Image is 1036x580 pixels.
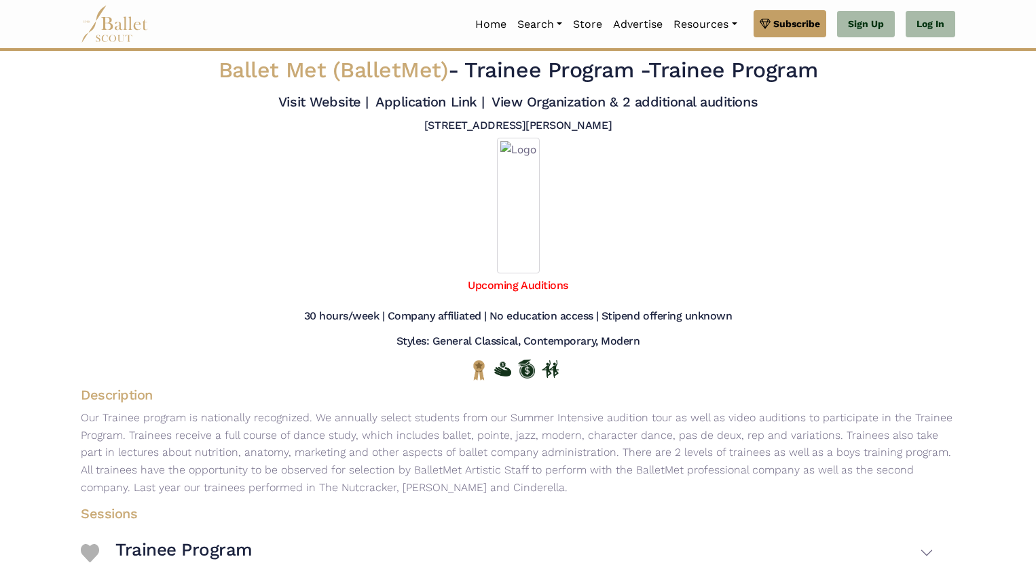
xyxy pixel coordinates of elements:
button: Trainee Program [115,533,933,573]
img: Offers Financial Aid [494,362,511,376]
a: Application Link | [375,94,484,110]
h5: Company affiliated | [388,309,487,324]
span: Ballet Met (BalletMet) [219,57,448,83]
p: Our Trainee program is nationally recognized. We annually select students from our Summer Intensi... [70,409,966,496]
h5: Stipend offering unknown [602,309,732,324]
a: Log In [906,11,955,38]
a: Visit Website | [278,94,369,110]
h4: Description [70,386,966,404]
h5: 30 hours/week | [304,309,385,324]
img: In Person [542,360,559,378]
img: Heart [81,544,99,562]
h3: Trainee Program [115,539,253,562]
a: Sign Up [837,11,895,38]
a: Store [568,10,608,39]
span: Subscribe [773,16,820,31]
h5: [STREET_ADDRESS][PERSON_NAME] [424,119,612,133]
a: View Organization & 2 additional auditions [492,94,758,110]
a: Subscribe [754,10,826,37]
h2: - Trainee Program [155,56,881,85]
a: Search [512,10,568,39]
a: Home [470,10,512,39]
h5: No education access | [489,309,599,324]
h5: Styles: General Classical, Contemporary, Modern [396,334,640,349]
a: Advertise [608,10,668,39]
a: Resources [668,10,742,39]
img: Logo [497,138,540,273]
img: gem.svg [760,16,771,31]
img: Offers Scholarship [518,360,535,379]
img: National [470,360,487,381]
a: Upcoming Auditions [468,279,568,292]
span: Trainee Program - [464,57,648,83]
h4: Sessions [70,505,944,522]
